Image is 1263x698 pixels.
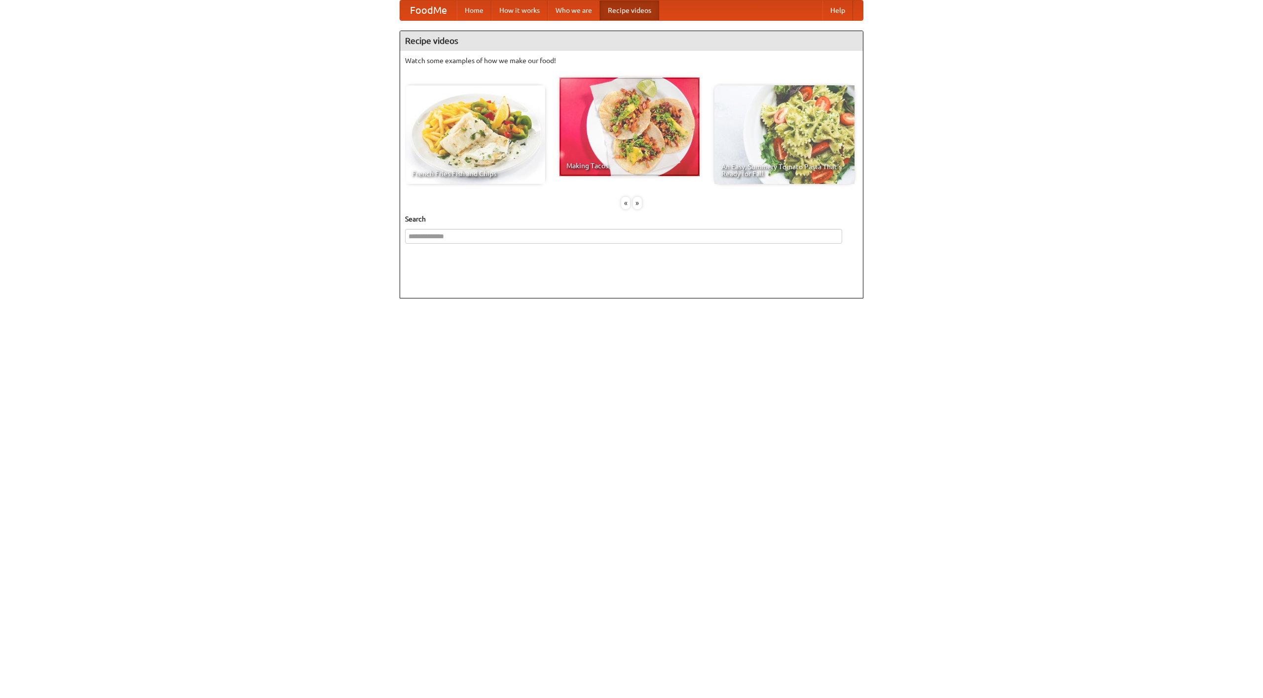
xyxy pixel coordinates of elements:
[405,56,858,66] p: Watch some examples of how we make our food!
[559,77,700,176] a: Making Tacos
[457,0,491,20] a: Home
[405,85,545,184] a: French Fries Fish and Chips
[600,0,659,20] a: Recipe videos
[721,163,848,177] span: An Easy, Summery Tomato Pasta That's Ready for Fall
[633,197,642,209] div: »
[822,0,853,20] a: Help
[491,0,548,20] a: How it works
[566,162,693,169] span: Making Tacos
[400,31,863,51] h4: Recipe videos
[400,0,457,20] a: FoodMe
[412,170,538,177] span: French Fries Fish and Chips
[714,85,854,184] a: An Easy, Summery Tomato Pasta That's Ready for Fall
[548,0,600,20] a: Who we are
[405,214,858,224] h5: Search
[621,197,630,209] div: «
